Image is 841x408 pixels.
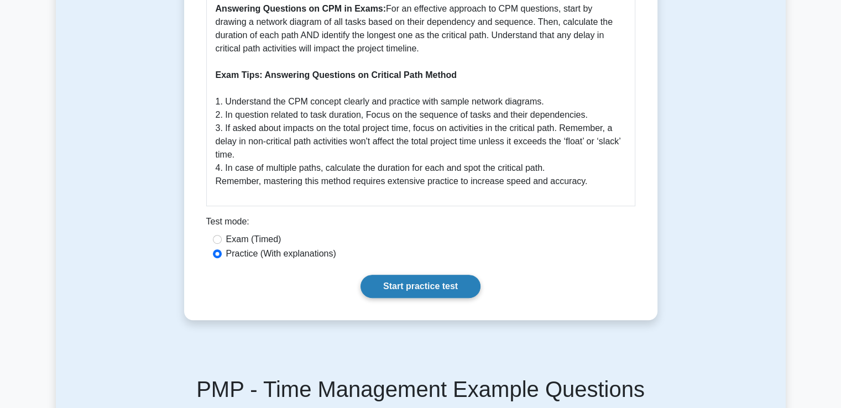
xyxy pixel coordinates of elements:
[206,215,635,233] div: Test mode:
[69,376,772,402] h5: PMP - Time Management Example Questions
[216,70,457,80] b: Exam Tips: Answering Questions on Critical Path Method
[216,4,386,13] b: Answering Questions on CPM in Exams:
[226,233,281,246] label: Exam (Timed)
[361,275,480,298] a: Start practice test
[226,247,336,260] label: Practice (With explanations)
